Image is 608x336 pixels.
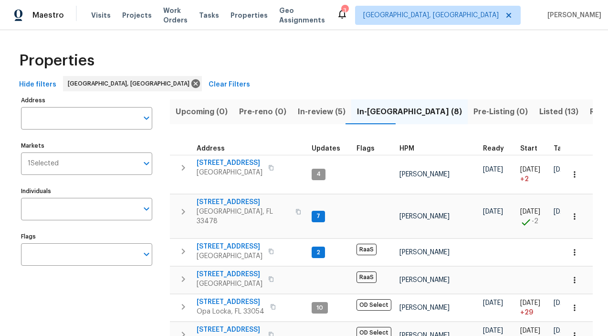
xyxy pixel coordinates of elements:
td: Project started 2 days early [516,195,550,238]
span: Properties [19,56,94,65]
span: Flags [356,145,375,152]
span: Visits [91,11,111,20]
span: [DATE] [520,300,540,306]
div: Earliest renovation start date (first business day after COE or Checkout) [483,145,513,152]
span: Ready [483,145,504,152]
span: [STREET_ADDRESS] [197,297,264,307]
span: [DATE] [554,208,574,215]
span: OD Select [356,299,391,311]
span: [GEOGRAPHIC_DATA] [197,168,262,177]
span: [GEOGRAPHIC_DATA], [GEOGRAPHIC_DATA] [68,79,193,88]
span: [PERSON_NAME] [399,277,450,283]
span: -2 [532,217,538,226]
span: RaaS [356,244,377,255]
span: 10 [313,304,327,312]
label: Flags [21,234,152,239]
button: Open [140,202,153,216]
label: Individuals [21,188,152,194]
span: Start [520,145,537,152]
span: Geo Assignments [279,6,325,25]
span: Upcoming (0) [176,105,228,119]
span: Tasks [199,12,219,19]
span: + 29 [520,308,533,317]
span: [PERSON_NAME] [399,304,450,311]
span: Opa Locka, FL 33054 [197,307,264,316]
label: Markets [21,143,152,149]
span: + 2 [520,174,529,184]
span: [DATE] [554,166,574,173]
span: In-review (5) [298,105,346,119]
div: 3 [341,6,348,15]
span: Work Orders [163,6,188,25]
button: Hide filters [15,76,60,94]
td: Project started 2 days late [516,155,550,194]
button: Clear Filters [205,76,254,94]
span: [DATE] [483,208,503,215]
span: [DATE] [554,300,574,306]
span: Address [197,145,225,152]
span: [DATE] [554,327,574,334]
span: [DATE] [520,166,540,173]
span: Updates [312,145,340,152]
button: Open [140,157,153,170]
span: [PERSON_NAME] [544,11,601,20]
span: 2 [313,249,324,257]
span: [DATE] [520,327,540,334]
span: [GEOGRAPHIC_DATA] [197,279,262,289]
span: Pre-reno (0) [239,105,286,119]
span: [DATE] [520,208,540,215]
div: [GEOGRAPHIC_DATA], [GEOGRAPHIC_DATA] [63,76,202,91]
button: Open [140,248,153,261]
span: 4 [313,170,325,178]
span: In-[GEOGRAPHIC_DATA] (8) [357,105,462,119]
span: Target [554,145,576,152]
span: [DATE] [483,166,503,173]
span: [STREET_ADDRESS] [197,158,262,168]
label: Address [21,98,152,103]
span: [DATE] [483,327,503,334]
span: HPM [399,145,414,152]
span: Clear Filters [209,79,250,91]
span: [GEOGRAPHIC_DATA] [197,251,262,261]
span: [STREET_ADDRESS] [197,197,290,207]
span: [PERSON_NAME] [399,249,450,256]
span: [GEOGRAPHIC_DATA], FL 33478 [197,207,290,226]
span: Maestro [32,11,64,20]
button: Open [140,111,153,125]
span: [GEOGRAPHIC_DATA], [GEOGRAPHIC_DATA] [363,11,499,20]
span: [PERSON_NAME] [399,171,450,178]
span: [STREET_ADDRESS] [197,270,262,279]
span: Properties [231,11,268,20]
span: Pre-Listing (0) [473,105,528,119]
span: RaaS [356,271,377,283]
span: Projects [122,11,152,20]
div: Target renovation project end date [554,145,585,152]
span: 7 [313,212,324,220]
span: [DATE] [483,300,503,306]
span: [PERSON_NAME] [399,213,450,220]
span: Hide filters [19,79,56,91]
span: Listed (13) [539,105,578,119]
span: 1 Selected [28,160,59,168]
span: [STREET_ADDRESS] [197,325,262,335]
div: Actual renovation start date [520,145,546,152]
span: [STREET_ADDRESS] [197,242,262,251]
td: Project started 29 days late [516,294,550,322]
